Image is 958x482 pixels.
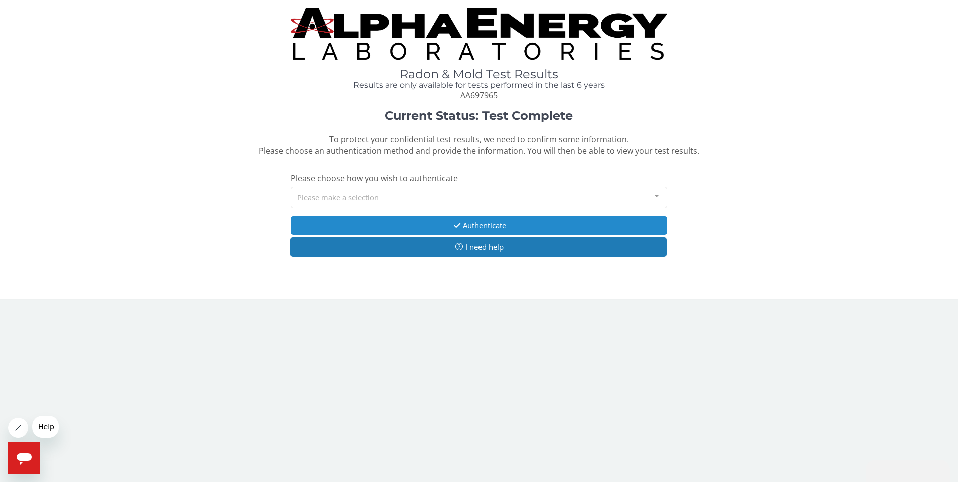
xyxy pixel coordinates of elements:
[259,134,699,156] span: To protect your confidential test results, we need to confirm some information. Please choose an ...
[460,90,498,101] span: AA697965
[291,216,668,235] button: Authenticate
[385,108,573,123] strong: Current Status: Test Complete
[8,442,40,474] iframe: Button to launch messaging window
[290,237,667,256] button: I need help
[291,8,668,60] img: TightCrop.jpg
[291,68,668,81] h1: Radon & Mold Test Results
[297,191,379,203] span: Please make a selection
[291,173,458,184] span: Please choose how you wish to authenticate
[8,418,28,438] iframe: Close message
[291,81,668,90] h4: Results are only available for tests performed in the last 6 years
[32,416,59,438] iframe: Message from company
